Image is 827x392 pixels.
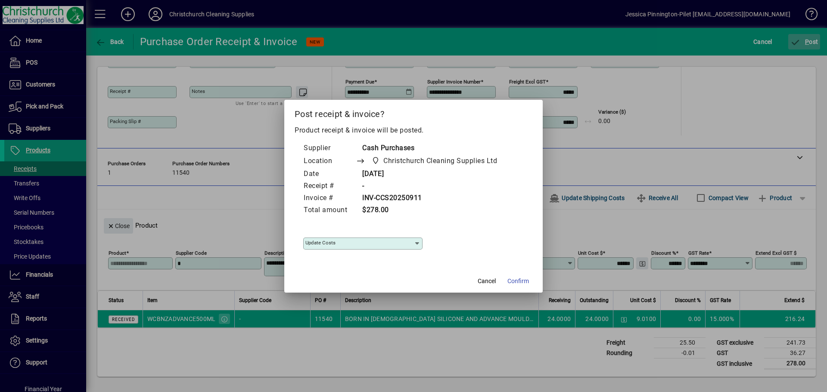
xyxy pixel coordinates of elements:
td: [DATE] [356,168,513,180]
td: Total amount [303,204,356,216]
button: Confirm [504,274,532,289]
span: Christchurch Cleaning Supplies Ltd [383,156,497,166]
mat-label: Update costs [305,240,336,246]
td: Location [303,154,356,168]
td: Supplier [303,142,356,154]
td: INV-CCS20250911 [356,192,513,204]
h2: Post receipt & invoice? [284,100,543,125]
td: Invoice # [303,192,356,204]
td: $278.00 [356,204,513,216]
span: Christchurch Cleaning Supplies Ltd [369,155,501,167]
span: Confirm [507,277,529,286]
span: Cancel [478,277,496,286]
td: Date [303,168,356,180]
td: Receipt # [303,180,356,192]
p: Product receipt & invoice will be posted. [295,125,532,136]
button: Cancel [473,274,501,289]
td: Cash Purchases [356,142,513,154]
td: - [356,180,513,192]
